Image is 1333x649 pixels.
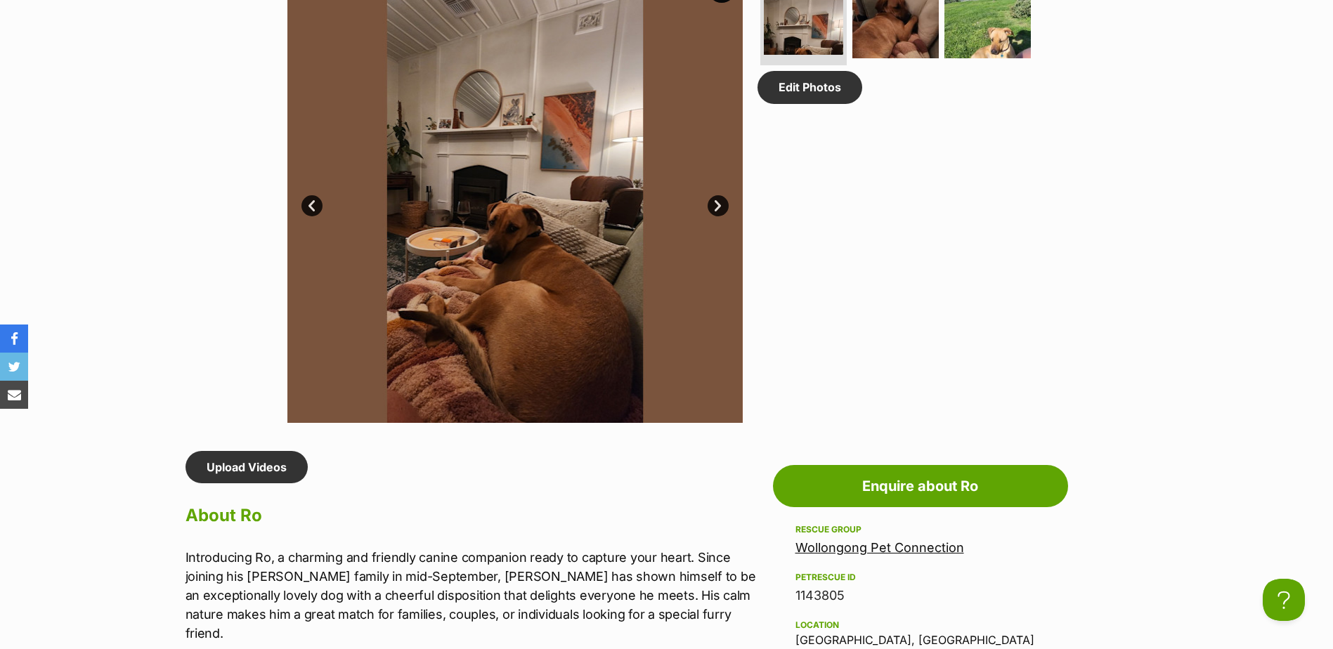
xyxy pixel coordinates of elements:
a: Wollongong Pet Connection [795,540,964,555]
p: Introducing Ro, a charming and friendly canine companion ready to capture your heart. Since joini... [186,548,766,643]
a: Enquire about Ro [773,465,1068,507]
a: Edit Photos [757,71,862,103]
a: Prev [301,195,323,216]
div: PetRescue ID [795,572,1046,583]
a: Next [708,195,729,216]
h2: About Ro [186,500,766,531]
a: Upload Videos [186,451,308,483]
div: Rescue group [795,524,1046,535]
div: Location [795,619,1046,631]
div: 1143805 [795,586,1046,605]
iframe: Help Scout Beacon - Open [1263,579,1305,621]
div: [GEOGRAPHIC_DATA], [GEOGRAPHIC_DATA] [795,617,1046,646]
